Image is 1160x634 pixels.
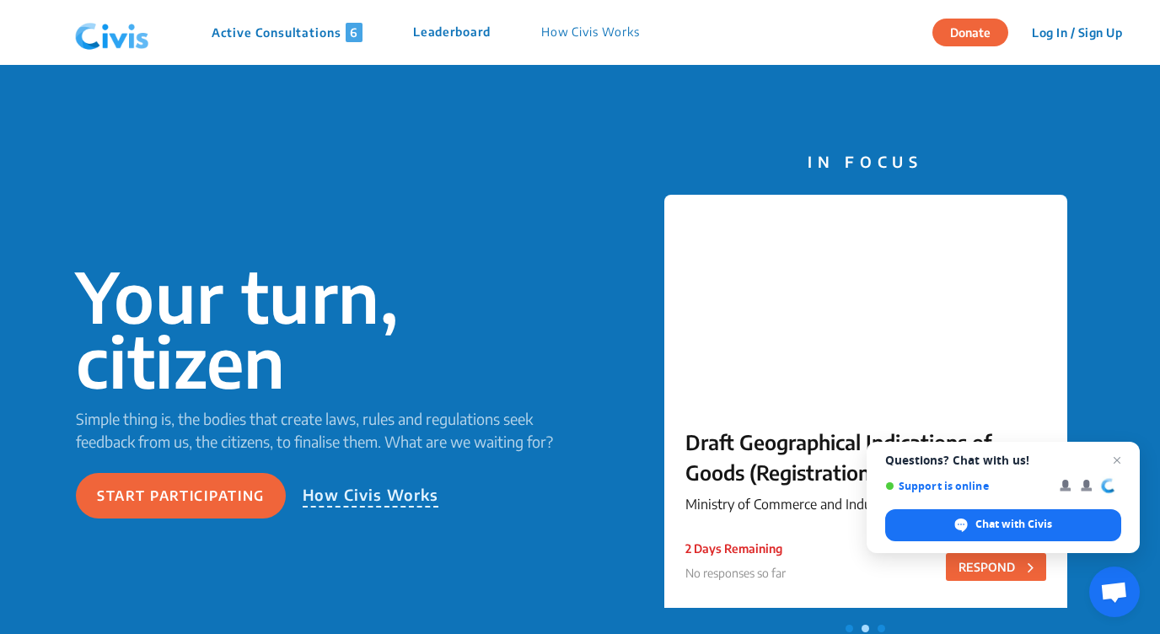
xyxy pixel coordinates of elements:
span: Chat with Civis [975,517,1052,532]
div: Chat with Civis [885,509,1121,541]
span: Support is online [885,480,1048,492]
p: How Civis Works [303,483,439,508]
span: Questions? Chat with us! [885,454,1121,467]
button: RESPOND [946,553,1046,581]
img: navlogo.png [68,8,156,58]
p: How Civis Works [541,23,640,42]
a: Donate [932,23,1021,40]
p: Simple thing is, the bodies that create laws, rules and regulations seek feedback from us, the ci... [76,407,580,453]
div: Open chat [1089,567,1140,617]
p: Active Consultations [212,23,362,42]
span: Close chat [1107,450,1127,470]
span: No responses so far [685,566,786,580]
a: Draft Geographical Indications of Goods (Registration and Protection) (Amendment) Rules, 2025Mini... [664,195,1067,616]
p: IN FOCUS [664,150,1067,173]
button: Log In / Sign Up [1021,19,1133,46]
span: 6 [346,23,362,42]
p: Ministry of Commerce and Industry [685,494,1046,514]
button: Start participating [76,473,286,518]
p: Your turn, citizen [76,264,580,394]
p: Draft Geographical Indications of Goods (Registration and Protection) (Amendment) Rules, 2025 [685,427,1046,487]
p: Leaderboard [413,23,491,42]
button: Donate [932,19,1008,46]
p: 2 Days Remaining [685,540,786,557]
